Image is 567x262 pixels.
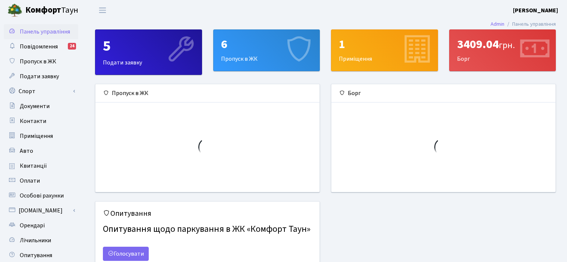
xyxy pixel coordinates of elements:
span: Подати заявку [20,72,59,81]
div: 1 [339,37,430,51]
a: Квитанції [4,158,78,173]
a: Оплати [4,173,78,188]
div: Подати заявку [95,30,202,75]
a: Приміщення [4,129,78,143]
b: Комфорт [25,4,61,16]
a: 6Пропуск в ЖК [213,29,320,71]
span: Панель управління [20,28,70,36]
span: Таун [25,4,78,17]
span: Пропуск в ЖК [20,57,56,66]
img: logo.png [7,3,22,18]
a: Спорт [4,84,78,99]
div: 5 [103,37,194,55]
a: Повідомлення24 [4,39,78,54]
span: Повідомлення [20,42,58,51]
a: Документи [4,99,78,114]
div: Пропуск в ЖК [214,30,320,71]
span: Орендарі [20,221,45,230]
a: [PERSON_NAME] [513,6,558,15]
a: Контакти [4,114,78,129]
li: Панель управління [504,20,556,28]
span: Оплати [20,177,40,185]
a: 5Подати заявку [95,29,202,75]
span: Контакти [20,117,46,125]
span: Документи [20,102,50,110]
span: грн. [499,39,515,52]
span: Квитанції [20,162,47,170]
a: Особові рахунки [4,188,78,203]
h5: Опитування [103,209,312,218]
a: Панель управління [4,24,78,39]
div: Борг [331,84,555,102]
span: Особові рахунки [20,192,64,200]
span: Опитування [20,251,52,259]
span: Авто [20,147,33,155]
a: Орендарі [4,218,78,233]
a: 1Приміщення [331,29,438,71]
a: [DOMAIN_NAME] [4,203,78,218]
span: Лічильники [20,236,51,244]
a: Голосувати [103,247,149,261]
button: Переключити навігацію [93,4,112,16]
div: 6 [221,37,312,51]
h4: Опитування щодо паркування в ЖК «Комфорт Таун» [103,221,312,238]
a: Лічильники [4,233,78,248]
span: Приміщення [20,132,53,140]
div: 24 [68,43,76,50]
a: Подати заявку [4,69,78,84]
div: Борг [450,30,556,71]
div: Пропуск в ЖК [95,84,319,102]
a: Admin [491,20,504,28]
a: Пропуск в ЖК [4,54,78,69]
nav: breadcrumb [479,16,567,32]
div: Приміщення [331,30,438,71]
a: Авто [4,143,78,158]
div: 3409.04 [457,37,548,51]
